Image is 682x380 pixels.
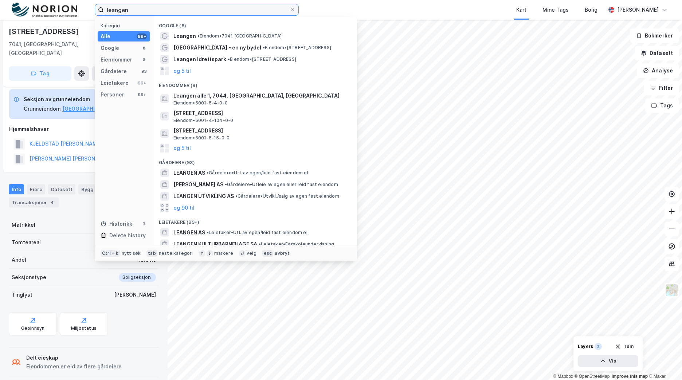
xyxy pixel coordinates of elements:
[146,250,157,257] div: tab
[263,45,265,50] span: •
[137,92,147,98] div: 99+
[153,77,357,90] div: Eiendommer (8)
[644,81,679,95] button: Filter
[101,55,132,64] div: Eiendommer
[173,118,233,123] span: Eiendom • 5001-4-104-0-0
[207,230,209,235] span: •
[173,126,348,135] span: [STREET_ADDRESS]
[101,250,120,257] div: Ctrl + k
[173,228,205,237] span: LEANGEN AS
[48,184,75,194] div: Datasett
[12,3,77,17] img: norion-logo.80e7a08dc31c2e691866.png
[104,4,290,15] input: Søk på adresse, matrikkel, gårdeiere, leietakere eller personer
[610,341,638,352] button: Tøm
[12,221,35,229] div: Matrikkel
[173,169,205,177] span: LEANGEN AS
[9,125,158,134] div: Hjemmelshaver
[207,170,209,175] span: •
[235,193,339,199] span: Gårdeiere • Utvikl./salg av egen fast eiendom
[101,23,150,28] div: Kategori
[78,184,105,194] div: Bygg
[617,5,659,14] div: [PERSON_NAME]
[173,43,261,52] span: [GEOGRAPHIC_DATA] - en ny bydel
[141,68,147,74] div: 93
[9,197,59,207] div: Transaksjoner
[173,55,226,64] span: Leangen Idrettspark
[141,45,147,51] div: 8
[173,91,348,100] span: Leangen alle 1, 7044, [GEOGRAPHIC_DATA], [GEOGRAPHIC_DATA]
[173,67,191,75] button: og 5 til
[9,184,24,194] div: Info
[71,325,97,331] div: Miljøstatus
[24,104,61,113] div: Grunneiendom
[153,154,357,167] div: Gårdeiere (93)
[173,203,195,212] button: og 90 til
[646,345,682,380] div: Kontrollprogram for chat
[259,241,261,247] span: •
[173,180,223,189] span: [PERSON_NAME] AS
[159,250,193,256] div: neste kategori
[173,32,196,40] span: Leangen
[27,184,45,194] div: Eiere
[275,250,290,256] div: avbryt
[173,192,234,201] span: LEANGEN UTVIKLING AS
[575,374,610,379] a: OpenStreetMap
[214,250,233,256] div: markere
[235,193,238,199] span: •
[101,219,132,228] div: Historikk
[585,5,597,14] div: Bolig
[542,5,569,14] div: Mine Tags
[612,374,648,379] a: Improve this map
[247,250,256,256] div: velg
[12,290,32,299] div: Tinglyst
[26,353,122,362] div: Delt eieskap
[141,57,147,63] div: 8
[141,221,147,227] div: 3
[24,95,139,104] div: Seksjon av grunneiendom
[635,46,679,60] button: Datasett
[122,250,141,256] div: nytt søk
[645,98,679,113] button: Tags
[207,230,309,235] span: Leietaker • Utl. av egen/leid fast eiendom el.
[578,355,638,367] button: Vis
[9,40,97,58] div: 7041, [GEOGRAPHIC_DATA], [GEOGRAPHIC_DATA]
[173,135,230,141] span: Eiendom • 5001-5-15-0-0
[101,32,110,41] div: Alle
[646,345,682,380] iframe: Chat Widget
[62,104,139,113] button: [GEOGRAPHIC_DATA], 414/191
[228,56,230,62] span: •
[12,256,26,264] div: Andel
[228,56,296,62] span: Eiendom • [STREET_ADDRESS]
[12,273,46,282] div: Seksjonstype
[595,343,602,350] div: 2
[101,44,119,52] div: Google
[262,250,274,257] div: esc
[101,90,124,99] div: Personer
[153,214,357,227] div: Leietakere (99+)
[665,283,679,297] img: Z
[26,362,122,371] div: Eiendommen er eid av flere gårdeiere
[207,170,309,176] span: Gårdeiere • Utl. av egen/leid fast eiendom el.
[101,79,129,87] div: Leietakere
[48,199,56,206] div: 4
[12,238,41,247] div: Tomteareal
[153,17,357,30] div: Google (8)
[114,290,156,299] div: [PERSON_NAME]
[9,25,80,37] div: [STREET_ADDRESS]
[173,144,191,153] button: og 5 til
[516,5,526,14] div: Kart
[630,28,679,43] button: Bokmerker
[173,100,228,106] span: Eiendom • 5001-5-4-0-0
[578,344,593,349] div: Layers
[173,240,257,249] span: LEANGEN KULTURBARNEHAGE SA
[101,67,127,76] div: Gårdeiere
[259,241,334,247] span: Leietaker • Førskoleundervisning
[9,66,71,81] button: Tag
[553,374,573,379] a: Mapbox
[225,182,338,187] span: Gårdeiere • Utleie av egen eller leid fast eiendom
[197,33,282,39] span: Eiendom • 7041 [GEOGRAPHIC_DATA]
[263,45,331,51] span: Eiendom • [STREET_ADDRESS]
[137,80,147,86] div: 99+
[21,325,45,331] div: Geoinnsyn
[173,109,348,118] span: [STREET_ADDRESS]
